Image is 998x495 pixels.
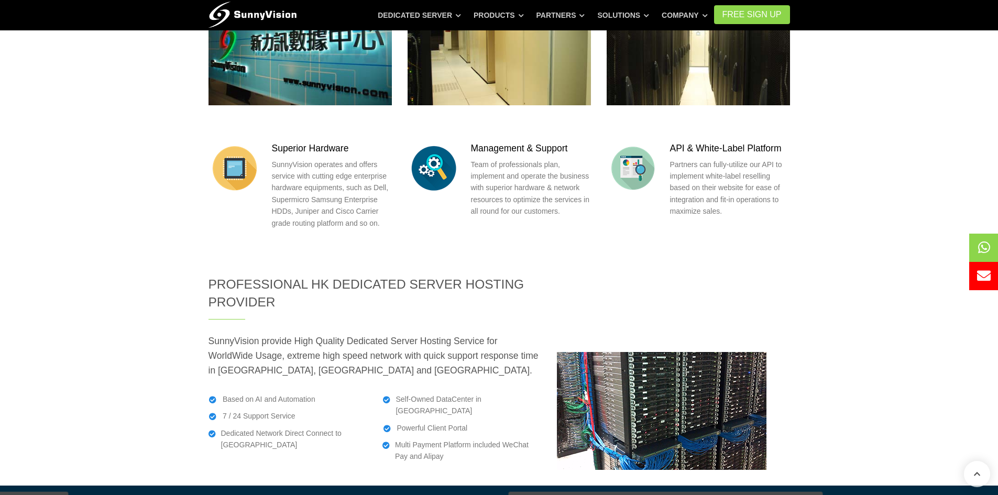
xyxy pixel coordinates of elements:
p: Partners can fully-utilize our API to implement white-label reselling based on their website for ... [670,159,790,217]
p: Team of professionals plan, implement and operate the business with superior hardware & network r... [471,159,591,217]
a: Company [662,6,708,25]
li: Based on AI and Automation [209,393,367,405]
p: SunnyVision operates and offers service with cutting edge enterprise hardware equipments, such as... [272,159,392,229]
li: Self-Owned DataCenter in [GEOGRAPHIC_DATA] [382,393,541,417]
a: Partners [536,6,585,25]
li: Powerful Client Portal [382,422,541,434]
li: 7 / 24 Support Service [209,410,367,422]
li: Multi Payment Platform included WeChat Pay and Alipay [382,439,541,463]
p: SunnyVision provide High Quality Dedicated Server Hosting Service for WorldWide Usage, extreme hi... [209,334,541,378]
a: FREE Sign Up [714,5,790,24]
img: SunnyVision HK DataCenter - Server Rack [557,352,766,470]
img: flat-chart-page.png [607,142,659,194]
img: flat-search-cogs.png [408,142,460,194]
h3: API & White-Label Platform [670,142,790,155]
a: Dedicated Server [378,6,461,25]
a: Products [474,6,524,25]
h2: Professional HK Dedicated Server Hosting Provider [209,276,541,312]
h3: Management & Support [471,142,591,155]
h3: Superior Hardware [272,142,392,155]
li: Dedicated Network Direct Connect to [GEOGRAPHIC_DATA] [209,427,367,451]
img: flat-cpu-core-alt.png [209,142,261,194]
a: Solutions [597,6,649,25]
